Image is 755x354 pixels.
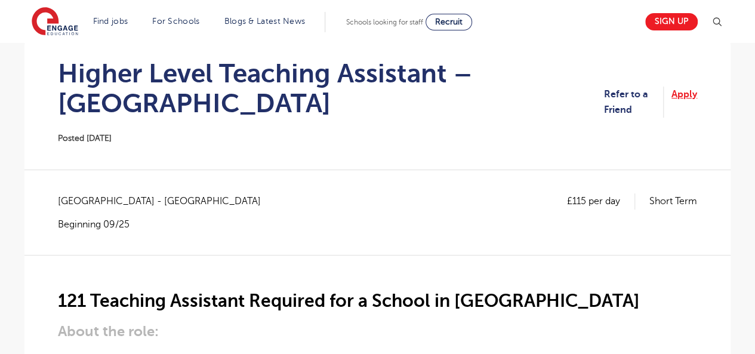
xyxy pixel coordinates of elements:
h1: Higher Level Teaching Assistant – [GEOGRAPHIC_DATA] [58,59,604,118]
a: Blogs & Latest News [224,17,306,26]
span: Recruit [435,17,463,26]
img: Engage Education [32,7,78,37]
p: Short Term [649,193,697,209]
span: Posted [DATE] [58,134,112,143]
a: Find jobs [93,17,128,26]
p: £115 per day [567,193,635,209]
span: [GEOGRAPHIC_DATA] - [GEOGRAPHIC_DATA] [58,193,273,209]
a: For Schools [152,17,199,26]
a: Refer to a Friend [604,87,664,118]
p: Beginning 09/25 [58,218,273,231]
h2: 121 Teaching Assistant Required for a School in [GEOGRAPHIC_DATA] [58,291,697,311]
a: Apply [671,87,697,118]
a: Sign up [645,13,698,30]
strong: About the role: [58,323,159,340]
a: Recruit [426,14,472,30]
span: Schools looking for staff [346,18,423,26]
